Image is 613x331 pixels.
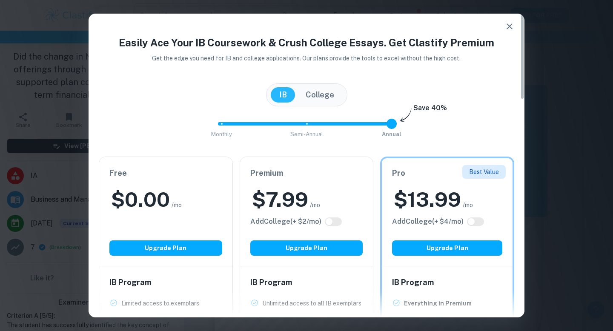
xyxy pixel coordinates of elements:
[310,200,320,210] span: /mo
[140,54,473,63] p: Get the edge you need for IB and college applications. Our plans provide the tools to excel witho...
[463,200,473,210] span: /mo
[99,35,514,50] h4: Easily Ace Your IB Coursework & Crush College Essays. Get Clastify Premium
[211,131,232,137] span: Monthly
[392,277,502,288] h6: IB Program
[392,217,464,227] h6: Click to see all the additional College features.
[111,186,170,213] h2: $ 0.00
[392,240,502,256] button: Upgrade Plan
[297,87,343,103] button: College
[271,87,295,103] button: IB
[382,131,401,137] span: Annual
[290,131,323,137] span: Semi-Annual
[250,167,363,179] h6: Premium
[413,103,447,117] h6: Save 40%
[400,108,412,123] img: subscription-arrow.svg
[109,277,222,288] h6: IB Program
[252,186,308,213] h2: $ 7.99
[394,186,461,213] h2: $ 13.99
[250,240,363,256] button: Upgrade Plan
[250,217,321,227] h6: Click to see all the additional College features.
[109,240,222,256] button: Upgrade Plan
[250,277,363,288] h6: IB Program
[109,167,222,179] h6: Free
[469,167,499,177] p: Best Value
[392,167,502,179] h6: Pro
[172,200,182,210] span: /mo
